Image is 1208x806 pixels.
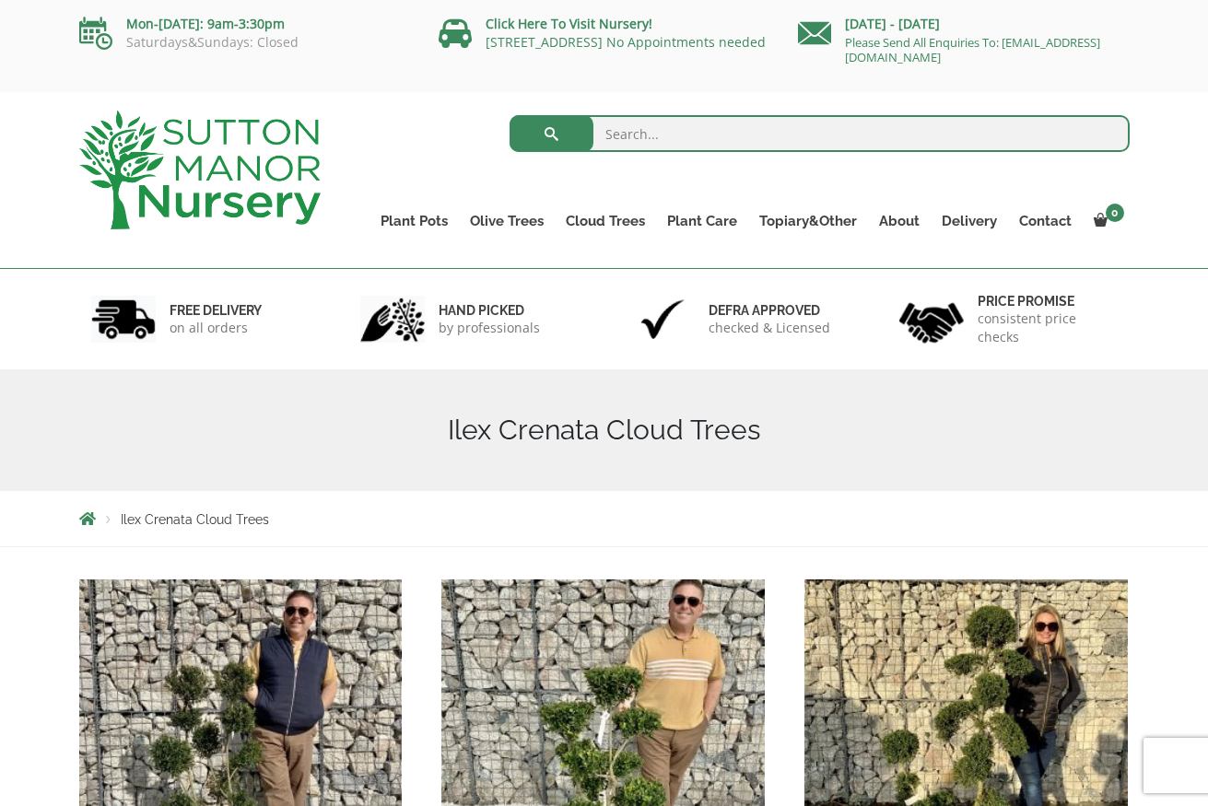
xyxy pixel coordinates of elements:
p: consistent price checks [978,310,1118,346]
a: Olive Trees [459,208,555,234]
a: Topiary&Other [748,208,868,234]
h1: Ilex Crenata Cloud Trees [79,414,1130,447]
nav: Breadcrumbs [79,511,1130,526]
a: Plant Care [656,208,748,234]
a: Plant Pots [369,208,459,234]
input: Search... [510,115,1130,152]
a: Please Send All Enquiries To: [EMAIL_ADDRESS][DOMAIN_NAME] [845,34,1100,65]
p: Saturdays&Sundays: Closed [79,35,411,50]
a: 0 [1083,208,1130,234]
p: by professionals [439,319,540,337]
p: on all orders [170,319,262,337]
a: About [868,208,931,234]
a: Click Here To Visit Nursery! [486,15,652,32]
img: 1.jpg [91,296,156,343]
img: 2.jpg [360,296,425,343]
p: Mon-[DATE]: 9am-3:30pm [79,13,411,35]
h6: FREE DELIVERY [170,302,262,319]
img: 4.jpg [899,291,964,347]
h6: Defra approved [709,302,830,319]
span: 0 [1106,204,1124,222]
a: [STREET_ADDRESS] No Appointments needed [486,33,766,51]
p: checked & Licensed [709,319,830,337]
a: Delivery [931,208,1008,234]
h6: Price promise [978,293,1118,310]
img: 3.jpg [630,296,695,343]
img: logo [79,111,321,229]
h6: hand picked [439,302,540,319]
a: Contact [1008,208,1083,234]
p: [DATE] - [DATE] [798,13,1130,35]
span: Ilex Crenata Cloud Trees [121,512,269,527]
a: Cloud Trees [555,208,656,234]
